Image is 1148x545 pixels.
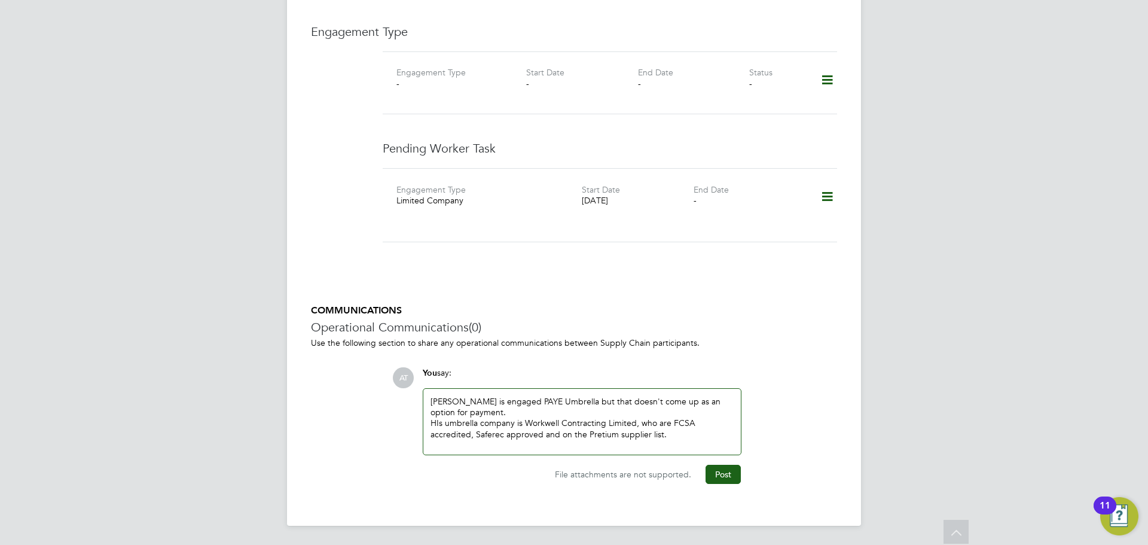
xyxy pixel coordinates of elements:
label: Start Date [526,67,564,78]
span: (0) [469,319,481,335]
div: - [694,195,805,206]
div: - [526,78,637,89]
span: File attachments are not supported. [555,469,691,480]
div: - [638,78,749,89]
div: say: [423,367,741,388]
h5: COMMUNICATIONS [311,305,837,317]
label: Status [749,67,773,78]
p: Use the following section to share any operational communications between Supply Chain participants. [311,337,837,348]
label: End Date [694,184,729,195]
button: Open Resource Center, 11 new notifications [1100,497,1138,535]
span: You [423,368,437,378]
label: Engagement Type [396,184,466,195]
div: [PERSON_NAME] is engaged PAYE Umbrella but that doesn't come up as an option for payment. [430,396,734,447]
span: AT [393,367,414,388]
h3: Operational Communications [311,319,837,335]
div: - [749,78,805,89]
div: [DATE] [582,195,693,206]
button: Post [706,465,741,484]
div: HIs umbrella company is Workwell Contracting Limited, who are FCSA accredited, Saferec approved a... [430,418,734,439]
label: Start Date [582,184,620,195]
div: 11 [1100,506,1110,521]
label: Engagement Type [396,67,466,78]
div: - [396,78,508,89]
h3: Engagement Type [311,24,837,39]
h3: Pending Worker Task [383,141,837,156]
div: Limited Company [396,195,582,206]
label: End Date [638,67,673,78]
